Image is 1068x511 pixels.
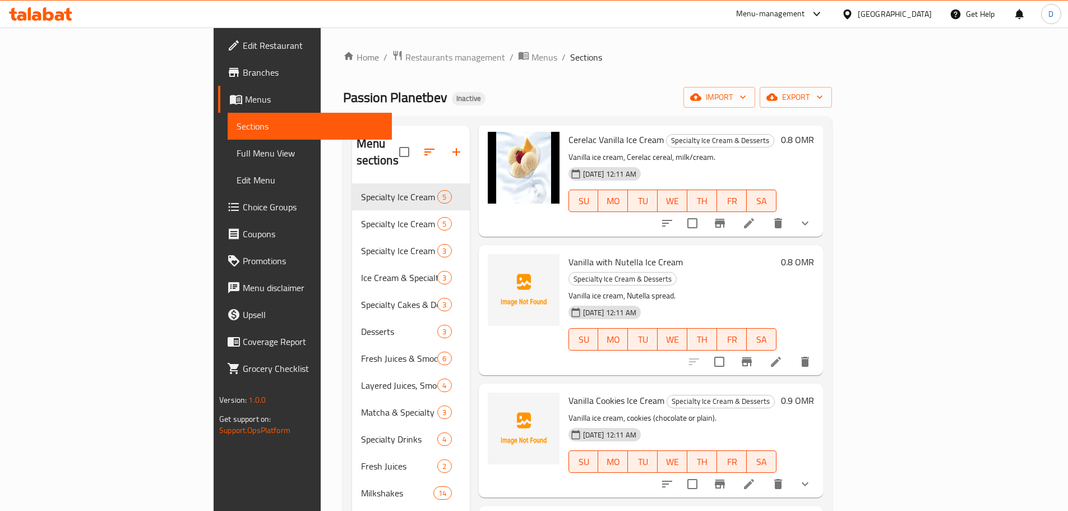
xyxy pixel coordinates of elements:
span: Restaurants management [405,50,505,64]
button: TU [628,450,658,473]
img: Vanilla Cookies Ice Cream [488,393,560,464]
div: Specialty Ice Cream & Yogurt3 [352,237,470,264]
span: Get support on: [219,412,271,426]
button: TH [687,328,717,351]
span: Fresh Juices [361,459,438,473]
button: WE [658,190,687,212]
h6: 0.9 OMR [781,393,814,408]
button: Branch-specific-item [706,210,733,237]
button: WE [658,450,687,473]
button: SU [568,450,599,473]
button: TH [687,190,717,212]
div: Milkshakes [361,486,434,500]
a: Menus [218,86,392,113]
button: show more [792,210,819,237]
span: SA [751,454,772,470]
span: SA [751,193,772,209]
span: 3 [438,246,451,256]
button: TU [628,190,658,212]
button: SA [747,328,776,351]
span: 4 [438,434,451,445]
span: Full Menu View [237,146,383,160]
span: 14 [434,488,451,499]
span: TU [632,332,653,348]
div: Menu-management [736,7,805,21]
span: WE [662,332,683,348]
button: FR [717,190,747,212]
span: WE [662,193,683,209]
a: Grocery Checklist [218,355,392,382]
span: 3 [438,300,451,310]
div: Specialty Ice Cream & Frozen Yogurt5 [352,183,470,210]
span: Passion Planetbev [343,85,447,110]
button: MO [598,450,628,473]
button: MO [598,328,628,351]
span: Upsell [243,308,383,321]
div: items [433,486,451,500]
div: Matcha & Specialty Lattes3 [352,399,470,426]
p: Vanilla ice cream, cookies (chocolate or plain). [568,411,776,425]
img: Cerelac Vanilla Ice Cream [488,132,560,204]
button: TH [687,450,717,473]
span: Version: [219,393,247,407]
button: import [683,87,755,108]
span: MO [603,193,623,209]
a: Branches [218,59,392,86]
button: SA [747,450,776,473]
span: [DATE] 12:11 AM [579,430,641,440]
span: SU [574,454,594,470]
div: Layered Juices, Smoothies, and Cocktails4 [352,372,470,399]
img: Vanilla with Nutella Ice Cream [488,254,560,326]
button: show more [792,471,819,498]
button: export [760,87,832,108]
button: SA [747,190,776,212]
a: Support.OpsPlatform [219,423,290,438]
a: Coverage Report [218,328,392,355]
span: Specialty Ice Cream & Desserts [569,273,676,286]
div: Ice Cream & Specialty Coffee3 [352,264,470,291]
nav: breadcrumb [343,50,832,65]
button: Branch-specific-item [733,348,760,375]
button: WE [658,328,687,351]
a: Upsell [218,301,392,328]
svg: Show Choices [798,217,812,230]
span: SU [574,332,594,348]
span: 1.0.0 [248,393,266,407]
span: Ice Cream & Specialty Coffee [361,271,438,284]
button: TU [628,328,658,351]
span: Specialty Ice Cream & Desserts [667,134,774,147]
a: Choice Groups [218,194,392,220]
span: 4 [438,380,451,391]
button: sort-choices [654,471,681,498]
span: import [692,90,746,104]
a: Menu disclaimer [218,274,392,301]
div: items [437,406,451,419]
span: 3 [438,407,451,418]
span: TH [692,193,713,209]
span: Specialty Ice Cream & Frozen Yogurt [361,190,438,204]
span: Sections [570,50,602,64]
span: Inactive [452,94,486,103]
a: Menus [518,50,557,65]
div: items [437,459,451,473]
span: TU [632,454,653,470]
span: FR [722,193,742,209]
span: 5 [438,192,451,202]
div: Fresh Juices & Smoothies6 [352,345,470,372]
span: 6 [438,353,451,364]
span: Layered Juices, Smoothies, and Cocktails [361,379,438,392]
p: Vanilla ice cream, Cerelac cereal, milk/cream. [568,150,776,164]
span: Vanilla Cookies Ice Cream [568,392,664,409]
span: 3 [438,326,451,337]
span: FR [722,332,742,348]
div: Milkshakes14 [352,480,470,507]
div: Specialty Drinks [361,432,438,446]
span: 5 [438,219,451,229]
span: Edit Menu [237,173,383,187]
button: MO [598,190,628,212]
svg: Show Choices [798,477,812,491]
div: Specialty Drinks4 [352,426,470,453]
span: Menu disclaimer [243,281,383,294]
span: Specialty Cakes & Desserts [361,298,438,311]
div: Specialty Ice Cream & Desserts [666,134,774,148]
